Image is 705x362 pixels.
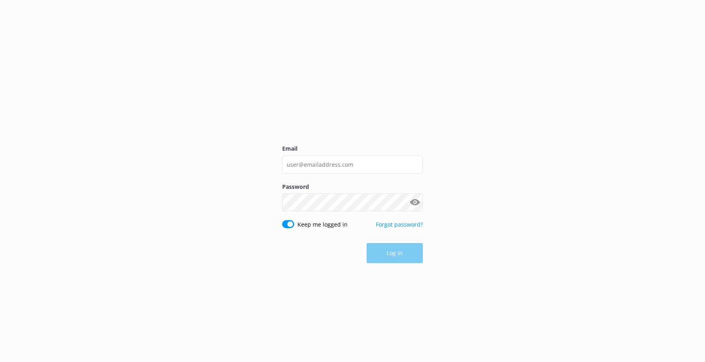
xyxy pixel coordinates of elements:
[282,182,423,191] label: Password
[282,155,423,174] input: user@emailaddress.com
[376,221,423,228] a: Forgot password?
[282,144,423,153] label: Email
[297,220,348,229] label: Keep me logged in
[407,194,423,211] button: Show password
